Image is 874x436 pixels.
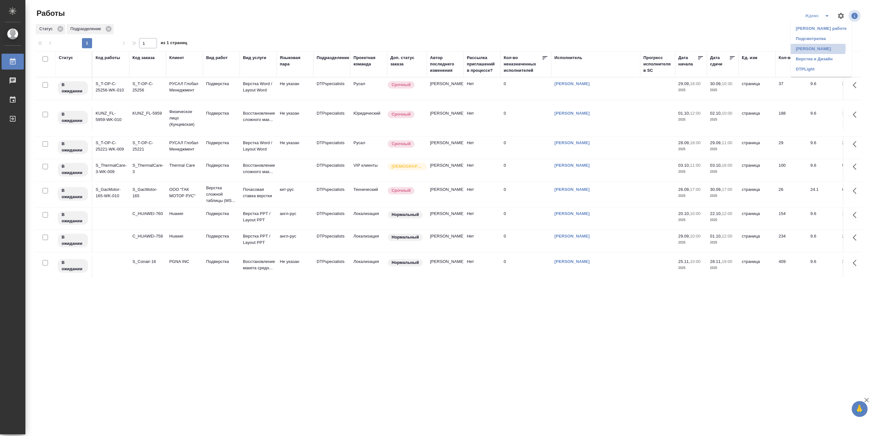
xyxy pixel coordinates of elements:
div: Исполнитель назначен, приступать к работе пока рано [57,233,89,248]
p: В ожидании [62,259,84,272]
p: Подразделение [71,26,103,32]
div: Прогресс исполнителя в SC [643,55,672,74]
p: 29.09, [710,140,722,145]
span: Настроить таблицу [833,8,849,23]
p: 10:00 [722,111,732,116]
td: 0 [501,137,551,159]
p: Нормальный [392,211,419,218]
td: 9.6 [807,159,839,181]
p: 25.11, [678,259,690,264]
div: Дата начала [678,55,697,67]
p: 18:00 [690,140,701,145]
button: Здесь прячутся важные кнопки [849,255,864,271]
td: 9.6 [807,77,839,100]
p: PGNA INC [169,258,200,265]
p: 28.09, [678,140,690,145]
td: 409 [776,255,807,278]
td: 0 [501,107,551,129]
p: 17:00 [690,187,701,192]
td: S_GacMotor-165-WK-010 [92,183,129,205]
td: Русал [350,77,387,100]
p: 2025 [710,146,736,152]
p: Huawei [169,233,200,239]
td: 1 478,40 ₽ [839,207,871,230]
td: [PERSON_NAME] [427,107,464,129]
p: Верстка PPT / Layout PPT [243,211,273,223]
td: Не указан [277,255,313,278]
td: страница [739,183,776,205]
p: РУСАЛ Глобал Менеджмент [169,140,200,152]
td: S_ThermalCare-3-WK-009 [92,159,129,181]
td: 9.6 [807,207,839,230]
p: 29.09, [678,234,690,238]
p: Статус [39,26,55,32]
div: Подразделение [67,24,114,34]
td: страница [739,230,776,252]
td: страница [739,107,776,129]
td: Не указан [277,107,313,129]
td: 9.6 [807,137,839,159]
a: [PERSON_NAME] [555,211,590,216]
div: Исполнитель назначен, приступать к работе пока рано [57,81,89,96]
button: Здесь прячутся важные кнопки [849,183,864,198]
p: Срочный [392,82,411,88]
p: Верстка сложной таблицы (MS... [206,185,237,204]
td: Локализация [350,230,387,252]
div: S_Conair-16 [132,258,163,265]
p: 10:00 [690,259,701,264]
button: Здесь прячутся важные кнопки [849,107,864,122]
p: ООО "ГАК МОТОР РУС" [169,186,200,199]
td: [PERSON_NAME] [427,207,464,230]
div: Автор последнего изменения [430,55,461,74]
p: 26.09, [678,187,690,192]
p: Срочный [392,141,411,147]
p: Нормальный [392,259,419,266]
p: В ожидании [62,141,84,153]
div: Исполнитель назначен, приступать к работе пока рано [57,110,89,125]
p: 2025 [678,239,704,246]
p: В ожидании [62,211,84,224]
p: Подверстка [206,110,237,117]
a: [PERSON_NAME] [555,259,590,264]
div: S_GacMotor-165 [132,186,163,199]
td: англ-рус [277,207,313,230]
li: DTPLight [791,64,852,74]
button: Здесь прячутся важные кнопки [849,230,864,245]
span: Посмотреть информацию [849,10,862,22]
td: 2 246,40 ₽ [839,230,871,252]
p: 2025 [678,117,704,123]
td: [PERSON_NAME] [427,137,464,159]
td: 26 [776,183,807,205]
div: Исполнитель назначен, приступать к работе пока рано [57,186,89,201]
p: 10:00 [690,234,701,238]
p: Нормальный [392,234,419,240]
td: 960,00 ₽ [839,159,871,181]
td: DTPspecialists [313,159,350,181]
div: KUNZ_FL-5959 [132,110,163,117]
td: 0 [501,183,551,205]
p: 2025 [710,239,736,246]
p: 30.09, [710,187,722,192]
p: 10:00 [690,211,701,216]
td: DTPspecialists [313,77,350,100]
div: Исполнитель [555,55,582,61]
div: C_HUAWEI-758 [132,233,163,239]
a: [PERSON_NAME] [555,111,590,116]
td: 234 [776,230,807,252]
div: Вид услуги [243,55,266,61]
p: Физическое лицо (Кунцевская) [169,109,200,128]
td: [PERSON_NAME] [427,159,464,181]
td: DTPspecialists [313,137,350,159]
p: 18:00 [722,163,732,168]
p: [DEMOGRAPHIC_DATA] [392,163,423,170]
td: [PERSON_NAME] [427,77,464,100]
td: страница [739,255,776,278]
p: 19:00 [722,259,732,264]
td: DTPspecialists [313,183,350,205]
p: 12:00 [690,111,701,116]
div: split button [803,11,833,21]
li: Верстка и Дизайн [791,54,852,64]
td: 355,20 ₽ [839,77,871,100]
td: Не указан [277,137,313,159]
td: страница [739,207,776,230]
